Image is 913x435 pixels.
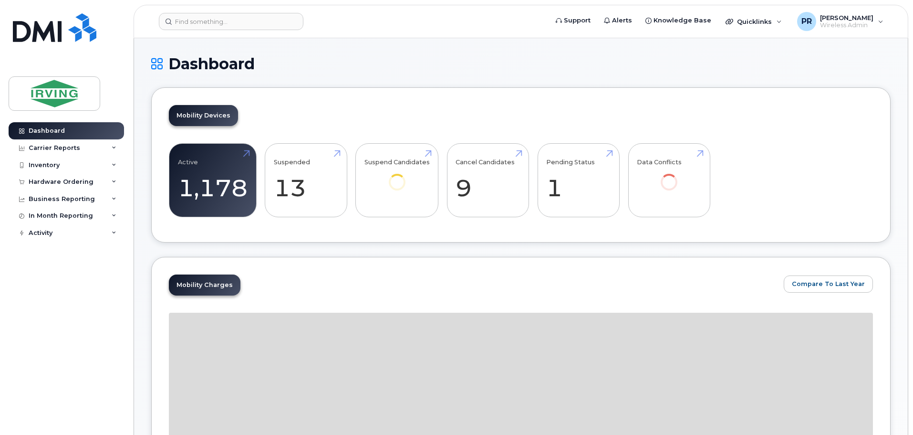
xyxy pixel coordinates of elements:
a: Suspended 13 [274,149,338,212]
a: Mobility Devices [169,105,238,126]
a: Suspend Candidates [364,149,430,204]
a: Cancel Candidates 9 [456,149,520,212]
a: Active 1,178 [178,149,248,212]
a: Pending Status 1 [546,149,611,212]
button: Compare To Last Year [784,276,873,293]
h1: Dashboard [151,55,891,72]
span: Compare To Last Year [792,279,865,288]
a: Mobility Charges [169,275,240,296]
a: Data Conflicts [637,149,701,204]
